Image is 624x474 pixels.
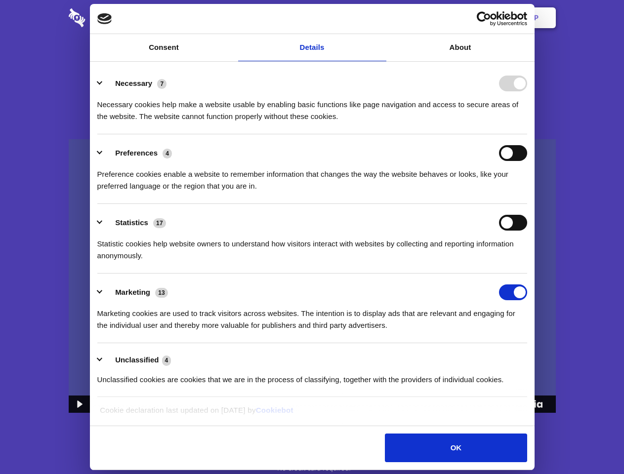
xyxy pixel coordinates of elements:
a: Contact [401,2,446,33]
a: Usercentrics Cookiebot - opens in a new window [441,11,527,26]
a: Cookiebot [256,406,293,414]
a: Details [238,34,386,61]
a: Login [448,2,491,33]
button: Preferences (4) [97,145,178,161]
label: Preferences [115,149,158,157]
a: About [386,34,535,61]
button: OK [385,434,527,462]
div: Preference cookies enable a website to remember information that changes the way the website beha... [97,161,527,192]
span: 4 [163,149,172,158]
span: 4 [162,355,171,365]
button: Unclassified (4) [97,354,177,366]
div: Necessary cookies help make a website usable by enabling basic functions like page navigation and... [97,91,527,122]
span: 7 [157,79,166,89]
div: Statistic cookies help website owners to understand how visitors interact with websites by collec... [97,231,527,262]
h1: Eliminate Slack Data Loss. [69,44,556,80]
div: Cookie declaration last updated on [DATE] by [92,404,532,424]
a: Pricing [290,2,333,33]
img: logo-wordmark-white-trans-d4663122ce5f474addd5e946df7df03e33cb6a1c49d2221995e7729f52c070b2.svg [69,8,153,27]
button: Marketing (13) [97,284,174,300]
h4: Auto-redaction of sensitive data, encrypted data sharing and self-destructing private chats. Shar... [69,90,556,122]
img: logo [97,13,112,24]
button: Necessary (7) [97,76,173,91]
label: Marketing [115,288,150,296]
div: Unclassified cookies are cookies that we are in the process of classifying, together with the pro... [97,366,527,386]
a: Consent [90,34,238,61]
label: Necessary [115,79,152,87]
label: Statistics [115,218,148,227]
div: Marketing cookies are used to track visitors across websites. The intention is to display ads tha... [97,300,527,331]
span: 13 [155,288,168,298]
iframe: Drift Widget Chat Controller [575,425,612,462]
span: 17 [153,218,166,228]
button: Play Video [69,395,89,413]
button: Statistics (17) [97,215,172,231]
img: Sharesecret [69,139,556,413]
